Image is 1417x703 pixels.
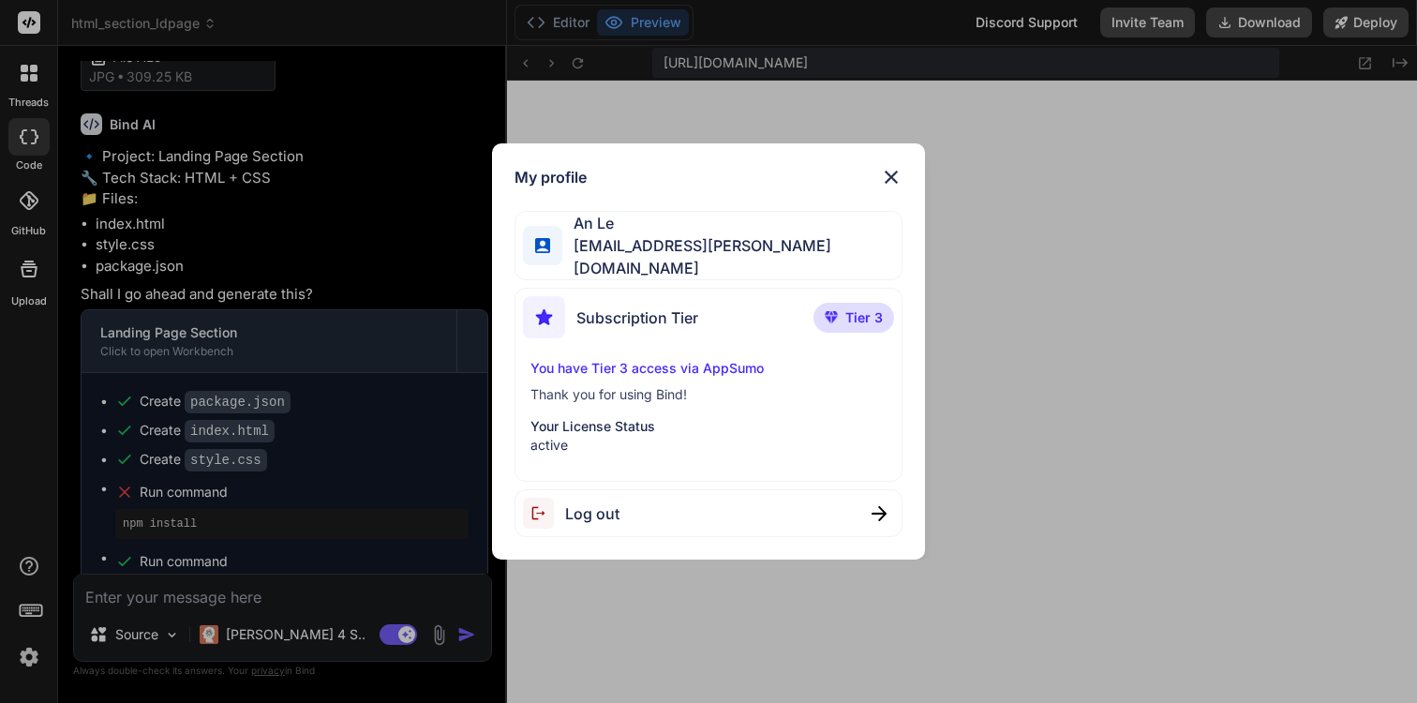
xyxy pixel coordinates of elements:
[880,166,902,188] img: close
[530,359,887,378] p: You have Tier 3 access via AppSumo
[825,311,838,322] img: premium
[535,238,550,253] img: profile
[523,296,565,338] img: subscription
[845,308,883,327] span: Tier 3
[523,498,565,529] img: logout
[872,506,887,521] img: close
[576,307,698,329] span: Subscription Tier
[515,166,587,188] h1: My profile
[530,417,887,436] p: Your License Status
[562,234,902,279] span: [EMAIL_ADDRESS][PERSON_NAME][DOMAIN_NAME]
[565,502,619,525] span: Log out
[530,436,887,455] p: active
[562,212,902,234] span: An Le
[530,385,887,404] p: Thank you for using Bind!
